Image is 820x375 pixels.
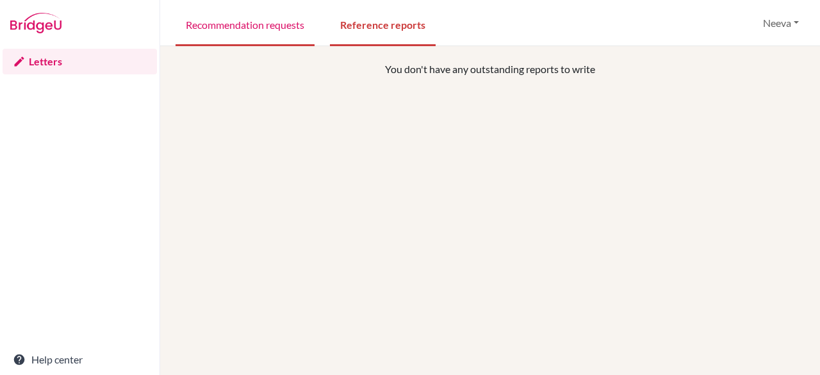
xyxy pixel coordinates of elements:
a: Recommendation requests [176,2,315,46]
a: Reference reports [330,2,436,46]
img: Bridge-U [10,13,61,33]
p: You don't have any outstanding reports to write [238,62,742,77]
a: Letters [3,49,157,74]
a: Help center [3,347,157,372]
button: Neeva [757,11,805,35]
